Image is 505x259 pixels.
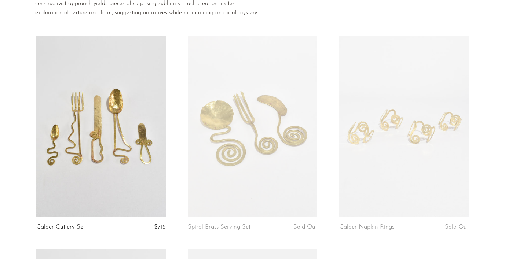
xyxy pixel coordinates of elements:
a: Spiral Brass Serving Set [188,224,250,230]
span: Sold Out [293,224,317,230]
span: Sold Out [445,224,469,230]
a: Calder Napkin Rings [339,224,394,230]
a: Calder Cutlery Set [36,224,85,230]
span: $715 [154,224,166,230]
